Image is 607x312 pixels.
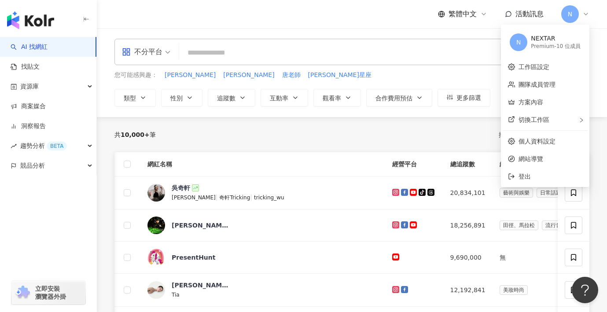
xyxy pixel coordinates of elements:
[20,136,67,156] span: 趨勢分析
[140,152,385,176] th: 網紅名稱
[519,138,555,145] a: 個人資料設定
[385,152,443,176] th: 經營平台
[223,71,274,80] span: [PERSON_NAME]
[121,131,150,138] span: 10,000+
[568,9,572,19] span: N
[147,217,378,234] a: KOL Avatar[PERSON_NAME] [PERSON_NAME]
[147,281,378,299] a: KOL Avatar[PERSON_NAME]Tia
[537,188,565,198] span: 日常話題
[515,10,544,18] span: 活動訊息
[449,9,477,19] span: 繁體中文
[114,71,158,80] span: 您可能感興趣：
[147,281,165,299] img: KOL Avatar
[456,94,481,101] span: 更多篩選
[7,11,54,29] img: logo
[172,281,229,290] div: [PERSON_NAME]
[500,188,533,198] span: 藝術與娛樂
[124,95,136,102] span: 類型
[216,194,220,201] span: |
[122,45,162,59] div: 不分平台
[443,274,493,307] td: 12,192,841
[542,220,570,230] span: 流行音樂
[519,173,531,180] span: 登出
[308,70,372,80] button: [PERSON_NAME]星座
[114,89,156,106] button: 類型
[282,71,301,80] span: 唐老師
[20,77,39,96] span: 資源庫
[11,62,40,71] a: 找貼文
[270,95,288,102] span: 互動率
[572,277,598,303] iframe: Help Scout Beacon - Open
[35,285,66,301] span: 立即安裝 瀏覽器外掛
[443,176,493,209] td: 20,834,101
[531,34,581,43] div: NEXTAR
[500,220,538,230] span: 田徑、馬拉松
[313,89,361,106] button: 觀看率
[217,95,235,102] span: 追蹤數
[375,95,412,102] span: 合作費用預估
[519,154,582,164] span: 網站導覽
[579,117,584,123] span: right
[11,122,46,131] a: 洞察報告
[172,253,216,262] div: PresentHunt
[147,184,165,202] img: KOL Avatar
[443,152,493,176] th: 總追蹤數
[223,70,275,80] button: [PERSON_NAME]
[47,142,67,150] div: BETA
[11,43,48,51] a: searchAI 找網紅
[519,116,549,123] span: 切換工作區
[14,286,31,300] img: chrome extension
[161,89,202,106] button: 性別
[519,99,543,106] a: 方案內容
[147,184,378,202] a: KOL Avatar吳奇軒[PERSON_NAME]|奇軒Tricking|tricking_wu
[170,95,183,102] span: 性別
[20,156,45,176] span: 競品分析
[261,89,308,106] button: 互動率
[323,95,341,102] span: 觀看率
[443,209,493,242] td: 18,256,891
[172,184,190,192] div: 吳奇軒
[172,195,216,201] span: [PERSON_NAME]
[11,143,17,149] span: rise
[500,285,528,295] span: 美妝時尚
[519,81,555,88] a: 團隊成員管理
[438,89,490,106] button: 更多篩選
[219,195,250,201] span: 奇軒Tricking
[172,292,180,298] span: Tia
[164,70,216,80] button: [PERSON_NAME]
[254,195,284,201] span: tricking_wu
[114,131,156,138] div: 共 筆
[516,37,521,47] span: N
[172,221,229,230] div: [PERSON_NAME] [PERSON_NAME]
[519,63,549,70] a: 工作區設定
[208,89,255,106] button: 追蹤數
[11,281,85,305] a: chrome extension立即安裝 瀏覽器外掛
[147,217,165,234] img: KOL Avatar
[147,249,165,266] img: KOL Avatar
[282,70,301,80] button: 唐老師
[11,102,46,111] a: 商案媒合
[499,128,553,142] div: 排序：
[531,43,581,50] div: Premium - 10 位成員
[147,249,378,266] a: KOL AvatarPresentHunt
[122,48,131,56] span: appstore
[250,194,254,201] span: |
[443,242,493,274] td: 9,690,000
[165,71,216,80] span: [PERSON_NAME]
[308,71,372,80] span: [PERSON_NAME]星座
[366,89,432,106] button: 合作費用預估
